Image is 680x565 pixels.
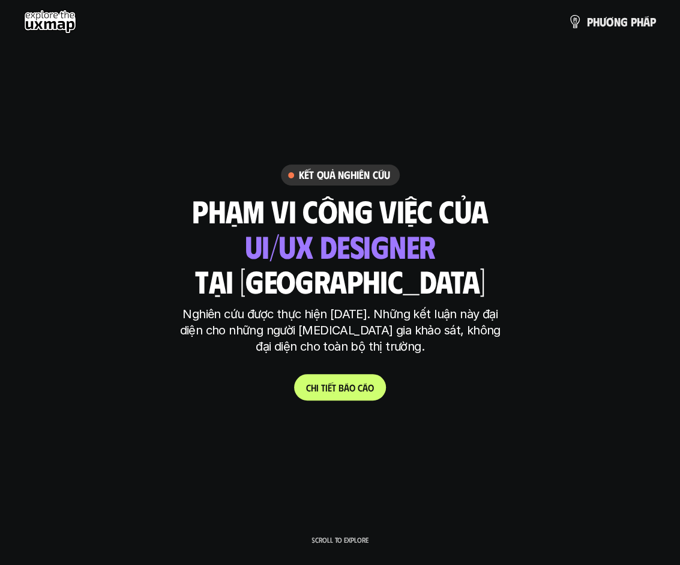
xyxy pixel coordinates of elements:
span: ơ [606,15,614,28]
span: o [368,382,374,393]
span: C [306,382,311,393]
p: Scroll to explore [311,536,369,544]
a: Chitiếtbáocáo [294,374,386,400]
span: ế [328,382,332,393]
span: t [332,382,336,393]
span: n [614,15,621,28]
span: p [631,15,637,28]
span: p [587,15,593,28]
span: i [316,382,319,393]
span: o [349,382,355,393]
span: á [344,382,349,393]
span: g [621,15,628,28]
a: phươngpháp [568,10,656,34]
h2: phạm vi công việc của [192,194,488,228]
h2: tại [GEOGRAPHIC_DATA] [195,264,485,298]
span: c [358,382,363,393]
span: p [650,15,656,28]
span: h [311,382,316,393]
span: á [363,382,368,393]
span: h [593,15,600,28]
span: h [637,15,643,28]
span: á [643,15,650,28]
span: t [321,382,325,393]
span: i [325,382,328,393]
span: ư [600,15,606,28]
p: Nghiên cứu được thực hiện [DATE]. Những kết luận này đại diện cho những người [MEDICAL_DATA] gia ... [175,306,505,355]
span: b [338,382,344,393]
h6: Kết quả nghiên cứu [299,168,390,182]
